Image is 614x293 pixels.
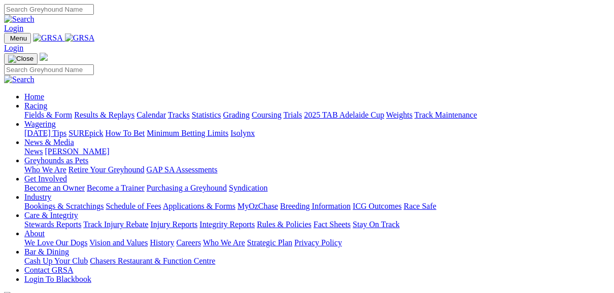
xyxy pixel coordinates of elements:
[24,129,66,137] a: [DATE] Tips
[353,202,401,210] a: ICG Outcomes
[65,33,95,43] img: GRSA
[283,111,302,119] a: Trials
[4,24,23,32] a: Login
[230,129,255,137] a: Isolynx
[24,238,87,247] a: We Love Our Dogs
[24,257,610,266] div: Bar & Dining
[83,220,148,229] a: Track Injury Rebate
[237,202,278,210] a: MyOzChase
[4,4,94,15] input: Search
[168,111,190,119] a: Tracks
[24,156,88,165] a: Greyhounds as Pets
[223,111,250,119] a: Grading
[106,202,161,210] a: Schedule of Fees
[24,266,73,274] a: Contact GRSA
[24,129,610,138] div: Wagering
[4,53,38,64] button: Toggle navigation
[24,184,85,192] a: Become an Owner
[137,111,166,119] a: Calendar
[176,238,201,247] a: Careers
[24,220,610,229] div: Care & Integrity
[403,202,436,210] a: Race Safe
[147,184,227,192] a: Purchasing a Greyhound
[106,129,145,137] a: How To Bet
[8,55,33,63] img: Close
[24,147,43,156] a: News
[192,111,221,119] a: Statistics
[24,202,610,211] div: Industry
[203,238,245,247] a: Who We Are
[4,44,23,52] a: Login
[24,275,91,283] a: Login To Blackbook
[4,75,35,84] img: Search
[89,238,148,247] a: Vision and Values
[24,247,69,256] a: Bar & Dining
[150,220,197,229] a: Injury Reports
[24,257,88,265] a: Cash Up Your Club
[163,202,235,210] a: Applications & Forms
[24,111,72,119] a: Fields & Form
[24,92,44,101] a: Home
[24,238,610,247] div: About
[199,220,255,229] a: Integrity Reports
[353,220,399,229] a: Stay On Track
[24,165,610,174] div: Greyhounds as Pets
[147,129,228,137] a: Minimum Betting Limits
[24,174,67,183] a: Get Involved
[24,165,66,174] a: Who We Are
[147,165,218,174] a: GAP SA Assessments
[24,111,610,120] div: Racing
[294,238,342,247] a: Privacy Policy
[45,147,109,156] a: [PERSON_NAME]
[247,238,292,247] a: Strategic Plan
[252,111,282,119] a: Coursing
[40,53,48,61] img: logo-grsa-white.png
[150,238,174,247] a: History
[4,33,31,44] button: Toggle navigation
[229,184,267,192] a: Syndication
[280,202,351,210] a: Breeding Information
[314,220,351,229] a: Fact Sheets
[24,220,81,229] a: Stewards Reports
[24,229,45,238] a: About
[10,34,27,42] span: Menu
[69,165,145,174] a: Retire Your Greyhound
[4,64,94,75] input: Search
[87,184,145,192] a: Become a Trainer
[24,184,610,193] div: Get Involved
[415,111,477,119] a: Track Maintenance
[90,257,215,265] a: Chasers Restaurant & Function Centre
[24,147,610,156] div: News & Media
[304,111,384,119] a: 2025 TAB Adelaide Cup
[74,111,134,119] a: Results & Replays
[69,129,103,137] a: SUREpick
[33,33,63,43] img: GRSA
[24,101,47,110] a: Racing
[24,138,74,146] a: News & Media
[24,193,51,201] a: Industry
[24,202,104,210] a: Bookings & Scratchings
[257,220,312,229] a: Rules & Policies
[24,120,56,128] a: Wagering
[4,15,35,24] img: Search
[386,111,413,119] a: Weights
[24,211,78,219] a: Care & Integrity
